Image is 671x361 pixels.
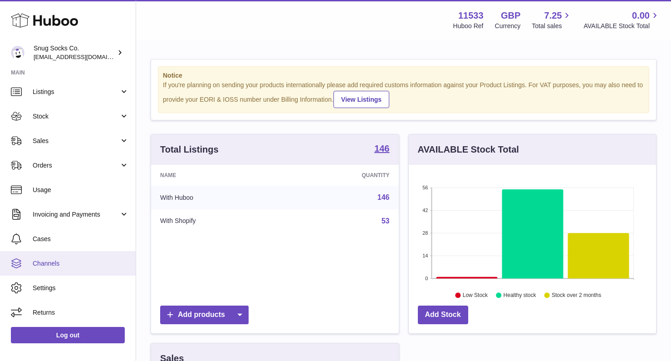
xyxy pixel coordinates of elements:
[418,143,519,156] h3: AVAILABLE Stock Total
[583,22,660,30] span: AVAILABLE Stock Total
[160,306,249,324] a: Add products
[552,292,601,298] text: Stock over 2 months
[163,71,644,80] strong: Notice
[422,253,428,258] text: 14
[33,284,129,292] span: Settings
[503,292,536,298] text: Healthy stock
[453,22,484,30] div: Huboo Ref
[160,143,219,156] h3: Total Listings
[495,22,521,30] div: Currency
[333,91,389,108] a: View Listings
[532,22,572,30] span: Total sales
[33,112,119,121] span: Stock
[33,137,119,145] span: Sales
[458,10,484,22] strong: 11533
[374,144,389,153] strong: 146
[33,186,129,194] span: Usage
[422,185,428,190] text: 56
[501,10,520,22] strong: GBP
[374,144,389,155] a: 146
[422,208,428,213] text: 42
[632,10,650,22] span: 0.00
[11,46,24,59] img: internalAdmin-11533@internal.huboo.com
[33,210,119,219] span: Invoicing and Payments
[284,165,398,186] th: Quantity
[151,209,284,233] td: With Shopify
[33,161,119,170] span: Orders
[163,81,644,108] div: If you're planning on sending your products internationally please add required customs informati...
[33,308,129,317] span: Returns
[151,165,284,186] th: Name
[151,186,284,209] td: With Huboo
[532,10,572,30] a: 7.25 Total sales
[462,292,488,298] text: Low Stock
[34,53,133,60] span: [EMAIL_ADDRESS][DOMAIN_NAME]
[544,10,562,22] span: 7.25
[422,230,428,236] text: 28
[377,193,390,201] a: 146
[33,235,129,243] span: Cases
[583,10,660,30] a: 0.00 AVAILABLE Stock Total
[425,276,428,281] text: 0
[418,306,468,324] a: Add Stock
[33,88,119,96] span: Listings
[34,44,115,61] div: Snug Socks Co.
[33,259,129,268] span: Channels
[382,217,390,225] a: 53
[11,327,125,343] a: Log out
